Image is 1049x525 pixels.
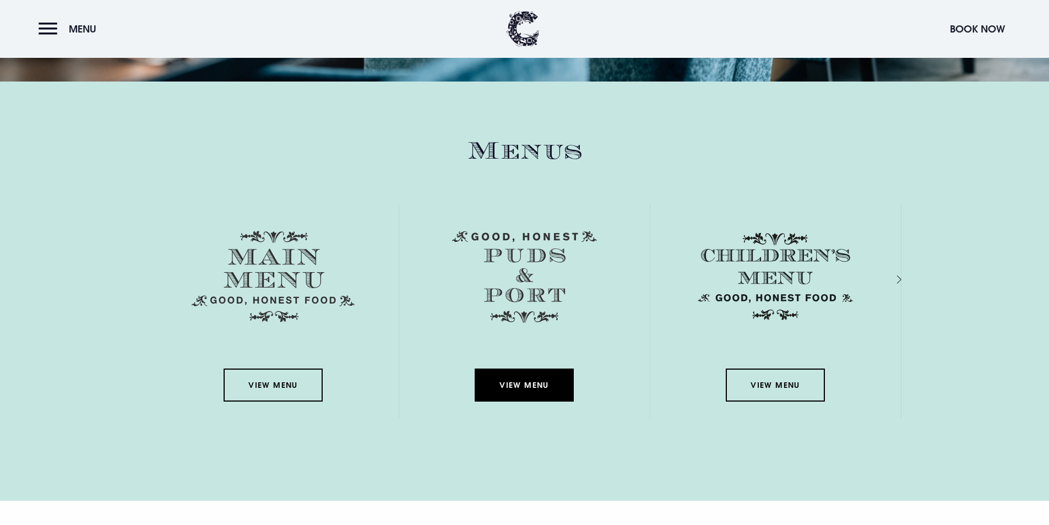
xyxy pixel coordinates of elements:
[507,11,540,47] img: Clandeboye Lodge
[69,23,96,35] span: Menu
[694,231,857,322] img: Childrens Menu 1
[192,231,355,322] img: Menu main menu
[726,369,825,402] a: View Menu
[224,369,323,402] a: View Menu
[475,369,574,402] a: View Menu
[882,272,893,288] div: Next slide
[452,231,597,323] img: Menu puds and port
[39,17,102,41] button: Menu
[944,17,1010,41] button: Book Now
[148,137,901,166] h2: Menus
